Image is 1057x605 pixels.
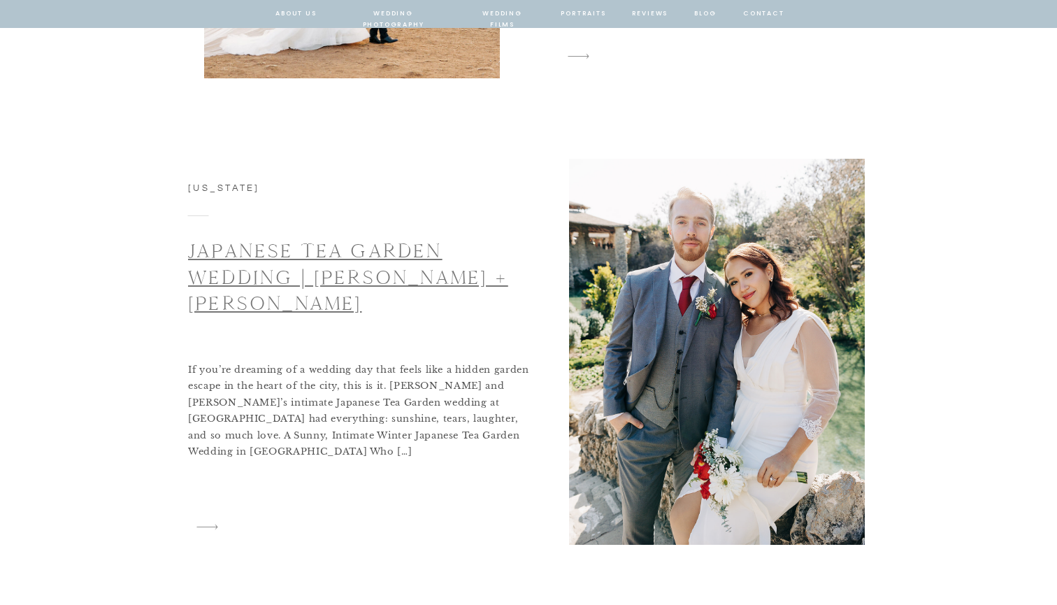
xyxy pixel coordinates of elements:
a: contact [743,8,782,20]
a: wedding photography [342,8,445,20]
a: Japanese Tea Garden Wedding | Jeremy + Mariangela [188,517,226,537]
a: about us [275,8,317,20]
a: [US_STATE] [188,183,260,193]
a: Japanese Tea Garden Wedding | [PERSON_NAME] + [PERSON_NAME] [188,239,508,315]
a: blog [693,8,718,20]
a: reviews [631,8,668,20]
a: wedding films [469,8,535,20]
a: Boulder Museum of Contemporary Arts Wedding | Rachel + Christian [559,46,598,66]
img: A bride in a white dress holding a bouquet and a groom in a gray suit with a red tie pose togethe... [569,159,865,545]
a: portraits [561,8,606,20]
p: If you’re dreaming of a wedding day that feels like a hidden garden escape in the heart of the ci... [188,362,540,460]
